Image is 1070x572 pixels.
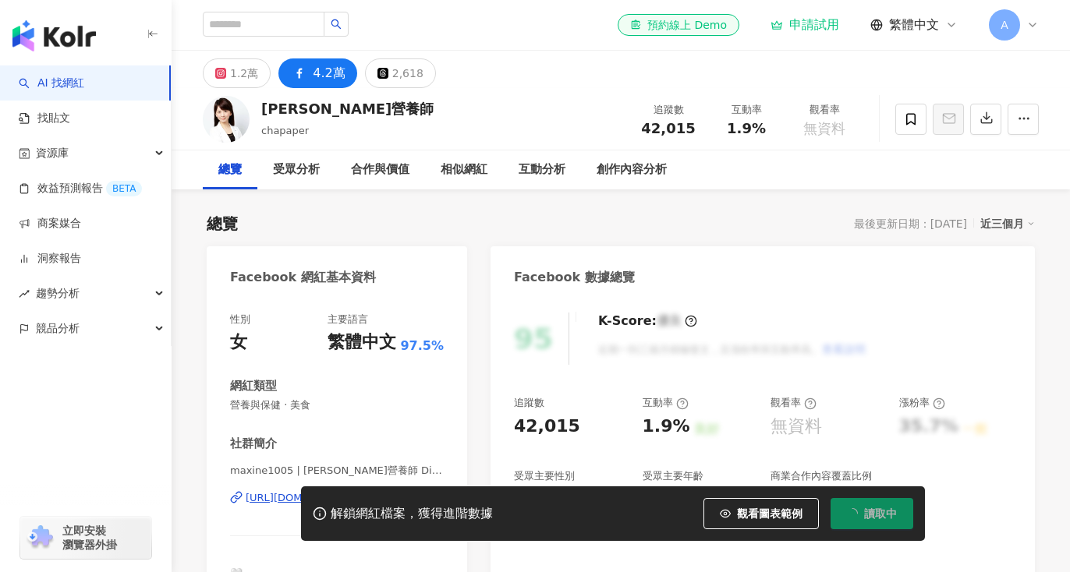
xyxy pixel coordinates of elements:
[831,498,913,529] button: 讀取中
[19,288,30,299] span: rise
[727,121,766,136] span: 1.9%
[261,125,309,136] span: chapaper
[771,469,872,483] div: 商業合作內容覆蓋比例
[598,312,697,330] div: K-Score :
[643,469,703,483] div: 受眾主要年齡
[514,415,580,439] div: 42,015
[717,102,776,118] div: 互動率
[618,14,739,36] a: 預約線上 Demo
[19,181,142,196] a: 效益預測報告BETA
[25,525,55,550] img: chrome extension
[230,312,250,327] div: 性別
[230,330,247,355] div: 女
[328,312,368,327] div: 主要語言
[980,214,1035,234] div: 近三個月
[441,161,487,179] div: 相似網紅
[803,121,845,136] span: 無資料
[331,19,342,30] span: search
[20,517,151,559] a: chrome extension立即安裝 瀏覽器外掛
[273,161,320,179] div: 受眾分析
[771,396,817,410] div: 觀看率
[703,498,819,529] button: 觀看圖表範例
[643,415,690,439] div: 1.9%
[261,99,434,118] div: [PERSON_NAME]營養師
[12,20,96,51] img: logo
[641,120,695,136] span: 42,015
[207,213,238,235] div: 總覽
[514,269,635,286] div: Facebook 數據總覽
[845,506,860,521] span: loading
[230,62,258,84] div: 1.2萬
[519,161,565,179] div: 互動分析
[203,96,250,143] img: KOL Avatar
[771,415,822,439] div: 無資料
[643,396,689,410] div: 互動率
[639,102,698,118] div: 追蹤數
[899,396,945,410] div: 漲粉率
[230,378,277,394] div: 網紅類型
[331,506,493,522] div: 解鎖網紅檔案，獲得進階數據
[1001,16,1008,34] span: A
[514,396,544,410] div: 追蹤數
[351,161,409,179] div: 合作與價值
[864,507,897,520] span: 讀取中
[328,330,396,355] div: 繁體中文
[597,161,667,179] div: 創作內容分析
[514,469,575,483] div: 受眾主要性別
[36,136,69,171] span: 資源庫
[230,398,444,412] span: 營養與保健 · 美食
[400,337,444,355] span: 97.5%
[313,62,345,84] div: 4.2萬
[36,311,80,346] span: 競品分析
[854,217,967,230] div: 最後更新日期：[DATE]
[365,58,436,88] button: 2,618
[62,524,117,552] span: 立即安裝 瀏覽器外掛
[19,251,81,267] a: 洞察報告
[36,276,80,311] span: 趨勢分析
[19,216,81,231] a: 商案媒合
[630,17,727,33] div: 預約線上 Demo
[203,58,271,88] button: 1.2萬
[771,17,839,33] a: 申請試用
[795,102,854,118] div: 觀看率
[737,507,802,520] span: 觀看圖表範例
[230,436,277,452] div: 社群簡介
[218,161,242,179] div: 總覽
[392,62,423,84] div: 2,618
[278,58,356,88] button: 4.2萬
[19,76,84,91] a: searchAI 找網紅
[230,269,376,286] div: Facebook 網紅基本資料
[19,111,70,126] a: 找貼文
[230,464,444,478] span: maxine1005 | [PERSON_NAME]營養師 Dietitian [PERSON_NAME] [PERSON_NAME] | maxine1005
[889,16,939,34] span: 繁體中文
